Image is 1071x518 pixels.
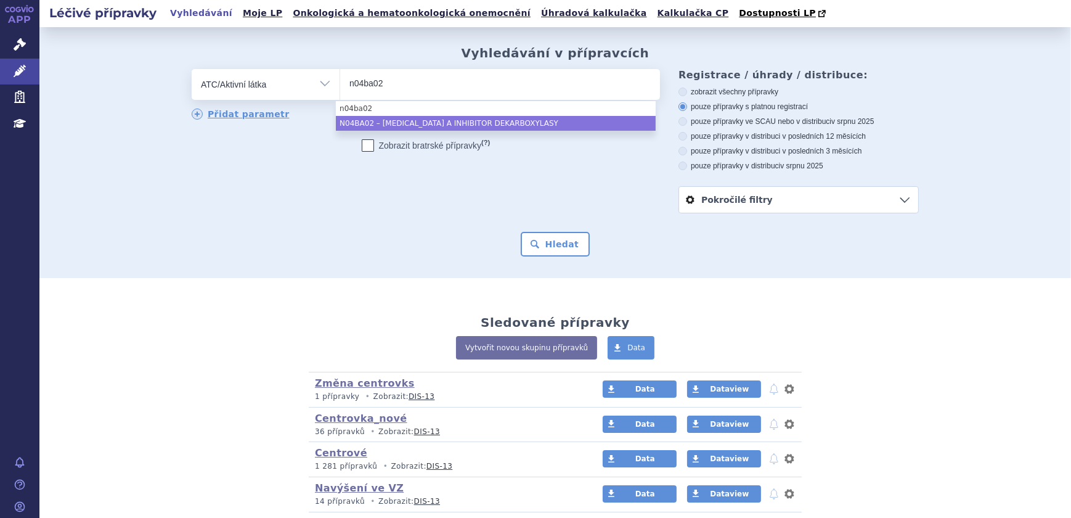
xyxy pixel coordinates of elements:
a: Pokročilé filtry [679,187,918,213]
span: Dataview [710,385,749,393]
span: 1 281 přípravků [315,462,377,471]
span: 14 přípravků [315,497,365,506]
span: Data [627,343,645,352]
button: notifikace [768,451,780,466]
a: Data [603,416,677,433]
label: zobrazit všechny přípravky [678,87,919,97]
span: 36 přípravků [315,427,365,436]
a: Centrovka_nové [315,413,407,424]
button: notifikace [768,417,780,432]
a: Onkologická a hematoonkologická onemocnění [289,5,534,22]
a: Úhradová kalkulačka [537,5,651,22]
span: Dostupnosti LP [739,8,816,18]
i: • [380,461,391,472]
label: Zobrazit bratrské přípravky [362,139,491,152]
label: pouze přípravky s platnou registrací [678,102,919,112]
a: Moje LP [239,5,286,22]
a: Vyhledávání [166,5,236,22]
a: Dataview [687,380,761,398]
span: Data [635,385,655,393]
span: Dataview [710,490,749,498]
label: pouze přípravky v distribuci v posledních 3 měsících [678,146,919,156]
a: Data [608,336,654,360]
p: Zobrazit: [315,392,579,402]
h2: Sledované přípravky [481,315,630,330]
button: notifikace [768,382,780,397]
a: Dataview [687,450,761,467]
span: Data [635,454,655,463]
a: Centrové [315,447,367,459]
a: Data [603,485,677,503]
abbr: (?) [481,139,490,147]
a: Kalkulačka CP [654,5,733,22]
button: nastavení [783,451,796,466]
span: 1 přípravky [315,392,359,401]
label: pouze přípravky v distribuci v posledních 12 měsících [678,131,919,141]
a: Změna centrovks [315,377,415,389]
h2: Léčivé přípravky [39,4,166,22]
a: DIS-13 [409,392,434,401]
i: • [367,496,378,507]
i: • [362,392,373,402]
button: nastavení [783,382,796,397]
i: • [367,427,378,437]
a: Data [603,450,677,467]
a: Data [603,380,677,398]
a: DIS-13 [414,497,440,506]
a: Vytvořit novou skupinu přípravků [456,336,597,360]
span: v srpnu 2025 [780,162,823,170]
a: Dataview [687,416,761,433]
li: n04ba02 [336,101,656,116]
a: DIS-13 [414,427,440,436]
a: Navýšení ve VZ [315,482,404,494]
span: Dataview [710,420,749,429]
p: Zobrazit: [315,496,579,507]
button: Hledat [521,232,590,257]
p: Zobrazit: [315,427,579,437]
button: notifikace [768,487,780,501]
span: Data [635,420,655,429]
label: pouze přípravky v distribuci [678,161,919,171]
a: Dostupnosti LP [735,5,832,22]
a: DIS-13 [426,462,452,471]
span: Data [635,490,655,498]
button: nastavení [783,487,796,501]
a: Dataview [687,485,761,503]
button: nastavení [783,417,796,432]
a: Přidat parametr [192,109,290,120]
p: Zobrazit: [315,461,579,472]
li: N04BA02 – [MEDICAL_DATA] A INHIBITOR DEKARBOXYLASY [336,116,656,131]
h3: Registrace / úhrady / distribuce: [678,69,919,81]
span: v srpnu 2025 [831,117,874,126]
label: pouze přípravky ve SCAU nebo v distribuci [678,117,919,126]
h2: Vyhledávání v přípravcích [462,46,650,60]
span: Dataview [710,454,749,463]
